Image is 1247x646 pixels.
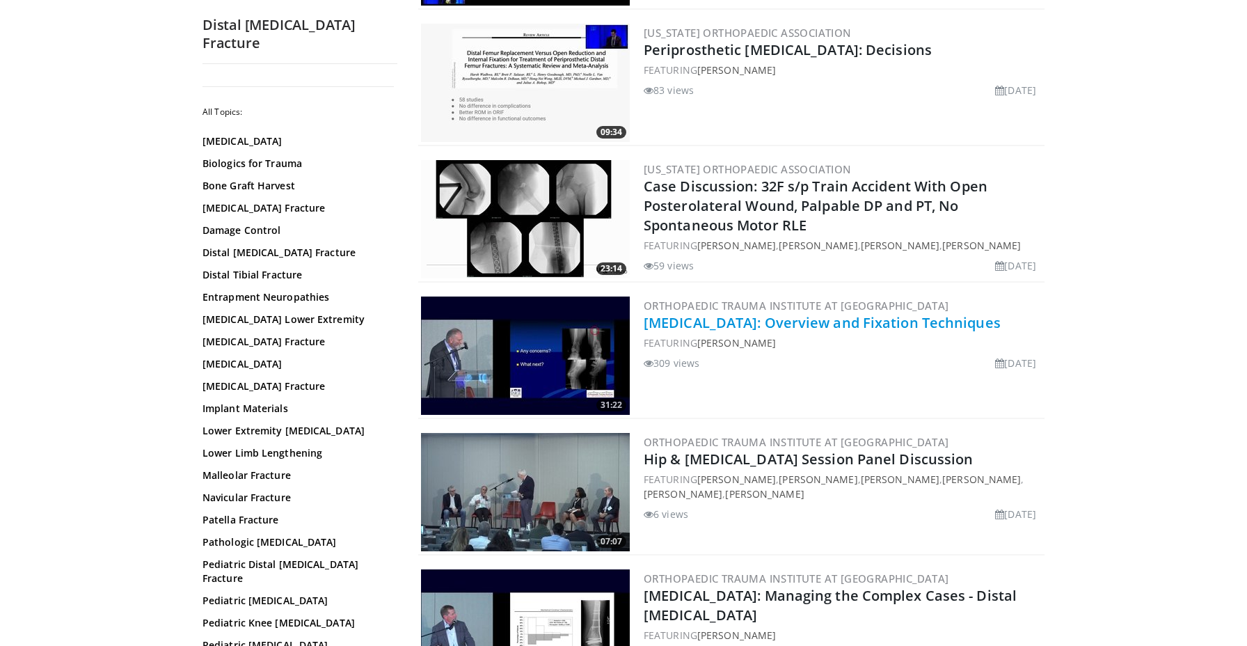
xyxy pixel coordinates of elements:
[942,473,1021,486] a: [PERSON_NAME]
[995,258,1036,273] li: [DATE]
[421,433,630,551] img: 01057742-4826-4bf6-b541-4f73594c9fc0.300x170_q85_crop-smart_upscale.jpg
[644,435,949,449] a: Orthopaedic Trauma Institute at [GEOGRAPHIC_DATA]
[779,473,857,486] a: [PERSON_NAME]
[202,535,390,549] a: Pathologic [MEDICAL_DATA]
[644,572,949,585] a: Orthopaedic Trauma Institute at [GEOGRAPHIC_DATA]
[202,594,390,608] a: Pediatric [MEDICAL_DATA]
[202,201,390,215] a: [MEDICAL_DATA] Fracture
[421,297,630,415] a: 31:22
[942,239,1021,252] a: [PERSON_NAME]
[202,558,390,585] a: Pediatric Distal [MEDICAL_DATA] Fracture
[697,473,776,486] a: [PERSON_NAME]
[644,83,694,97] li: 83 views
[421,297,630,415] img: b4b9988a-e8e2-4d62-91cf-f6bd1350fabd.300x170_q85_crop-smart_upscale.jpg
[644,162,852,176] a: [US_STATE] Orthopaedic Association
[202,379,390,393] a: [MEDICAL_DATA] Fracture
[725,487,804,501] a: [PERSON_NAME]
[697,239,776,252] a: [PERSON_NAME]
[644,258,694,273] li: 59 views
[644,507,688,521] li: 6 views
[421,160,630,278] img: ccb20204-6fd3-4c97-9d0d-15b8a1667ed3.300x170_q85_crop-smart_upscale.jpg
[995,83,1036,97] li: [DATE]
[202,513,390,527] a: Patella Fracture
[421,24,630,142] img: f491531d-ed46-4148-82ce-3988a1a0f80e.300x170_q85_crop-smart_upscale.jpg
[644,26,852,40] a: [US_STATE] Orthopaedic Association
[202,357,390,371] a: [MEDICAL_DATA]
[861,473,939,486] a: [PERSON_NAME]
[202,313,390,326] a: [MEDICAL_DATA] Lower Extremity
[202,179,390,193] a: Bone Graft Harvest
[644,450,974,468] a: Hip & [MEDICAL_DATA] Session Panel Discussion
[202,223,390,237] a: Damage Control
[596,399,626,411] span: 31:22
[644,299,949,313] a: Orthopaedic Trauma Institute at [GEOGRAPHIC_DATA]
[644,628,1042,643] div: FEATURING
[697,629,776,642] a: [PERSON_NAME]
[202,16,397,52] h2: Distal [MEDICAL_DATA] Fracture
[596,535,626,548] span: 07:07
[697,63,776,77] a: [PERSON_NAME]
[202,424,390,438] a: Lower Extremity [MEDICAL_DATA]
[202,246,390,260] a: Distal [MEDICAL_DATA] Fracture
[644,177,987,235] a: Case Discussion: 32F s/p Train Accident With Open Posterolateral Wound, Palpable DP and PT, No Sp...
[202,107,394,118] h2: All Topics:
[644,356,699,370] li: 309 views
[644,487,722,501] a: [PERSON_NAME]
[202,134,390,148] a: [MEDICAL_DATA]
[644,40,932,59] a: Periprosthetic [MEDICAL_DATA]: Decisions
[202,268,390,282] a: Distal Tibial Fracture
[202,157,390,171] a: Biologics for Trauma
[644,472,1042,501] div: FEATURING , , , , ,
[202,402,390,416] a: Implant Materials
[644,313,1001,332] a: [MEDICAL_DATA]: Overview and Fixation Techniques
[202,468,390,482] a: Malleolar Fracture
[421,160,630,278] a: 23:14
[861,239,939,252] a: [PERSON_NAME]
[421,24,630,142] a: 09:34
[202,491,390,505] a: Navicular Fracture
[644,238,1042,253] div: FEATURING , , ,
[995,356,1036,370] li: [DATE]
[779,239,857,252] a: [PERSON_NAME]
[995,507,1036,521] li: [DATE]
[202,616,390,630] a: Pediatric Knee [MEDICAL_DATA]
[697,336,776,349] a: [PERSON_NAME]
[421,433,630,551] a: 07:07
[596,126,626,139] span: 09:34
[596,262,626,275] span: 23:14
[202,446,390,460] a: Lower Limb Lengthening
[644,586,1017,624] a: [MEDICAL_DATA]: Managing the Complex Cases - Distal [MEDICAL_DATA]
[644,336,1042,350] div: FEATURING
[202,290,390,304] a: Entrapment Neuropathies
[202,335,390,349] a: [MEDICAL_DATA] Fracture
[644,63,1042,77] div: FEATURING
